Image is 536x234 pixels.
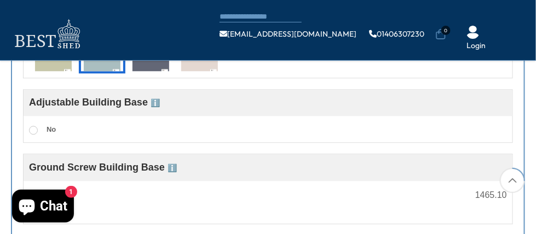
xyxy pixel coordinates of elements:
a: 01406307230 [369,30,424,38]
a: Login [466,40,486,51]
span: Adjustable Building Base [29,97,160,108]
a: [EMAIL_ADDRESS][DOMAIN_NAME] [220,30,356,38]
inbox-online-store-chat: Shopify online store chat [9,190,77,225]
img: logo [8,16,85,52]
span: Ground Screw Building Base [29,162,177,173]
span: No [47,125,56,133]
span: 0 [441,26,451,35]
span: ℹ️ [151,98,160,107]
div: 1465.10 [475,191,507,200]
span: ℹ️ [168,163,177,172]
a: 0 [435,29,446,40]
img: User Icon [466,26,480,39]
